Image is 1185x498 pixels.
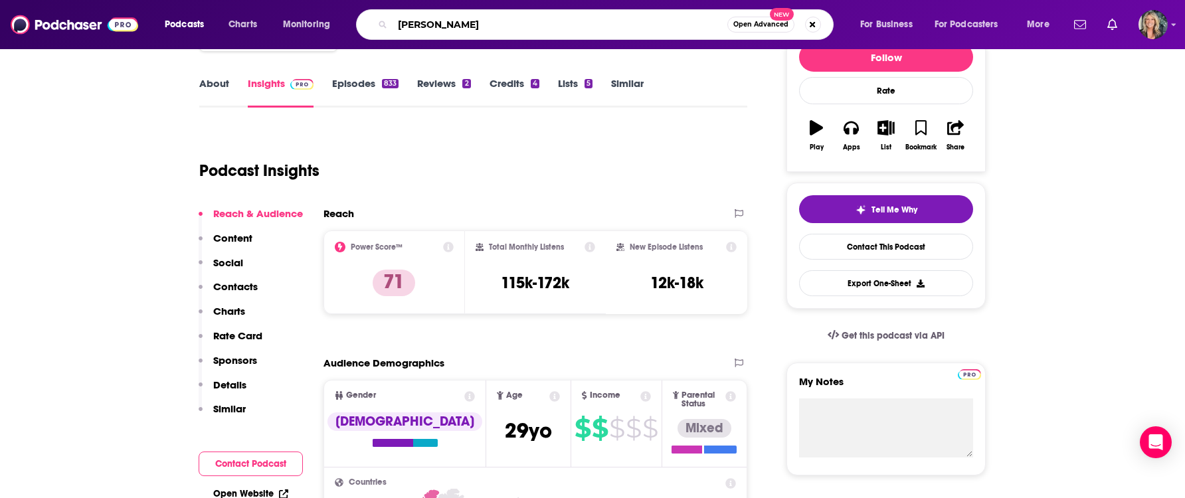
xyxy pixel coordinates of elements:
[417,77,470,108] a: Reviews2
[501,273,569,293] h3: 115k-172k
[373,270,415,296] p: 71
[369,9,846,40] div: Search podcasts, credits, & more...
[585,79,592,88] div: 5
[682,391,723,408] span: Parental Status
[349,478,387,487] span: Countries
[1139,10,1168,39] img: User Profile
[1102,13,1123,36] a: Show notifications dropdown
[1018,14,1066,35] button: open menu
[213,305,245,317] p: Charts
[799,112,834,159] button: Play
[630,242,703,252] h2: New Episode Listens
[935,15,998,34] span: For Podcasters
[881,143,891,151] div: List
[799,77,973,104] div: Rate
[590,391,620,400] span: Income
[199,161,319,181] h1: Podcast Insights
[958,367,981,380] a: Pro website
[199,207,303,232] button: Reach & Audience
[199,280,258,305] button: Contacts
[733,21,788,28] span: Open Advanced
[1069,13,1091,36] a: Show notifications dropdown
[1139,10,1168,39] button: Show profile menu
[609,418,624,439] span: $
[799,234,973,260] a: Contact This Podcast
[228,15,257,34] span: Charts
[856,205,866,215] img: tell me why sparkle
[869,112,903,159] button: List
[799,42,973,72] button: Follow
[958,369,981,380] img: Podchaser Pro
[213,232,252,244] p: Content
[351,242,403,252] h2: Power Score™
[213,329,262,342] p: Rate Card
[199,329,262,354] button: Rate Card
[327,412,482,431] div: [DEMOGRAPHIC_DATA]
[1139,10,1168,39] span: Logged in as lisa.beech
[851,14,929,35] button: open menu
[505,418,552,444] span: 29 yo
[323,357,444,369] h2: Audience Demographics
[834,112,868,159] button: Apps
[947,143,964,151] div: Share
[274,14,347,35] button: open menu
[220,14,265,35] a: Charts
[770,8,794,21] span: New
[939,112,973,159] button: Share
[165,15,204,34] span: Podcasts
[199,378,246,403] button: Details
[1027,15,1049,34] span: More
[290,79,314,90] img: Podchaser Pro
[393,14,727,35] input: Search podcasts, credits, & more...
[199,232,252,256] button: Content
[323,207,354,220] h2: Reach
[678,419,731,438] div: Mixed
[817,319,955,352] a: Get this podcast via API
[905,143,937,151] div: Bookmark
[213,402,246,415] p: Similar
[199,354,257,378] button: Sponsors
[650,273,703,293] h3: 12k-18k
[626,418,641,439] span: $
[799,375,973,398] label: My Notes
[926,14,1018,35] button: open menu
[810,143,824,151] div: Play
[199,452,303,476] button: Contact Podcast
[642,418,658,439] span: $
[558,77,592,108] a: Lists5
[213,256,243,269] p: Social
[283,15,330,34] span: Monitoring
[213,354,257,367] p: Sponsors
[799,270,973,296] button: Export One-Sheet
[575,418,591,439] span: $
[248,77,314,108] a: InsightsPodchaser Pro
[871,205,917,215] span: Tell Me Why
[799,195,973,223] button: tell me why sparkleTell Me Why
[903,112,938,159] button: Bookmark
[611,77,644,108] a: Similar
[842,330,945,341] span: Get this podcast via API
[860,15,913,34] span: For Business
[727,17,794,33] button: Open AdvancedNew
[199,305,245,329] button: Charts
[199,256,243,281] button: Social
[531,79,539,88] div: 4
[462,79,470,88] div: 2
[332,77,399,108] a: Episodes833
[382,79,399,88] div: 833
[213,378,246,391] p: Details
[199,402,246,427] button: Similar
[155,14,221,35] button: open menu
[1140,426,1172,458] div: Open Intercom Messenger
[199,77,229,108] a: About
[490,77,539,108] a: Credits4
[213,207,303,220] p: Reach & Audience
[843,143,860,151] div: Apps
[213,280,258,293] p: Contacts
[346,391,376,400] span: Gender
[489,242,564,252] h2: Total Monthly Listens
[506,391,523,400] span: Age
[11,12,138,37] img: Podchaser - Follow, Share and Rate Podcasts
[592,418,608,439] span: $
